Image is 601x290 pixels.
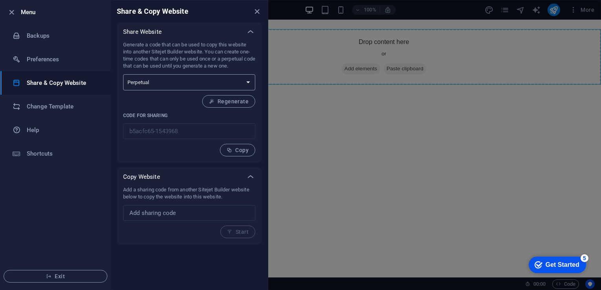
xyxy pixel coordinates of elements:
[58,2,66,9] div: 5
[27,31,100,40] h6: Backups
[117,7,188,16] h6: Share & Copy Website
[27,125,100,135] h6: Help
[117,22,262,41] div: Share Website
[6,4,64,20] div: Get Started 5 items remaining, 0% complete
[27,78,100,88] h6: Share & Copy Website
[123,28,162,36] p: Share Website
[217,44,260,55] span: Paste clipboard
[27,55,100,64] h6: Preferences
[123,112,255,119] p: Code for sharing
[21,7,104,17] h6: Menu
[4,270,107,283] button: Exit
[27,149,100,158] h6: Shortcuts
[123,41,255,70] p: Generate a code that can be used to copy this website into another Sitejet Builder website. You c...
[123,205,255,221] input: Add sharing code
[0,118,111,142] a: Help
[117,167,262,186] div: Copy Website
[23,9,57,16] div: Get Started
[227,147,249,153] span: Copy
[123,173,160,181] p: Copy Website
[175,44,214,55] span: Add elements
[202,95,255,108] button: Regenerate
[27,102,100,111] h6: Change Template
[252,7,262,16] button: close
[10,273,101,279] span: Exit
[123,186,255,200] p: Add a sharing code from another Sitejet Builder website below to copy the website into this website.
[209,98,249,105] span: Regenerate
[220,144,255,156] button: Copy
